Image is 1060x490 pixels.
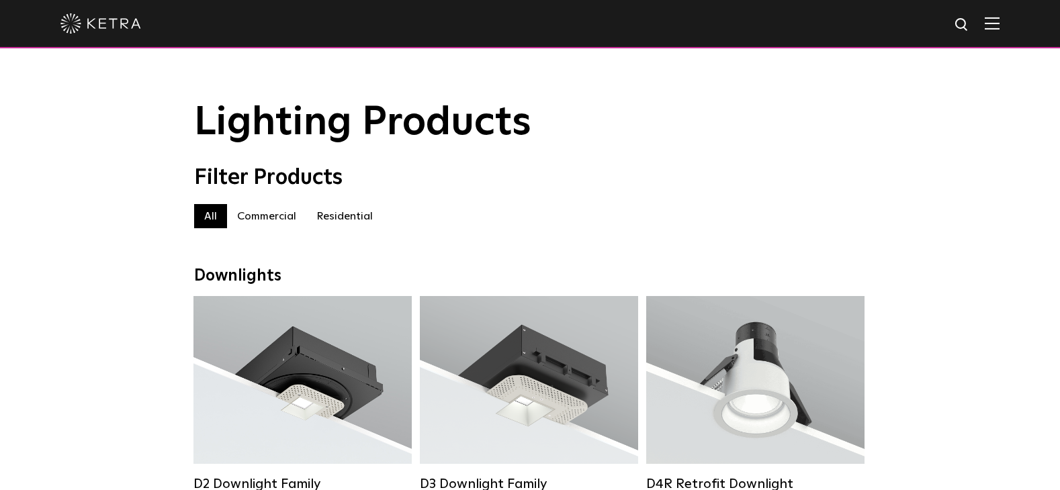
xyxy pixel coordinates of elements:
label: All [194,204,227,228]
img: search icon [954,17,971,34]
span: Lighting Products [194,103,531,143]
div: Downlights [194,266,866,286]
label: Residential [306,204,383,228]
img: ketra-logo-2019-white [60,13,141,34]
img: Hamburger%20Nav.svg [985,17,1000,30]
div: Filter Products [194,165,866,191]
label: Commercial [227,204,306,228]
